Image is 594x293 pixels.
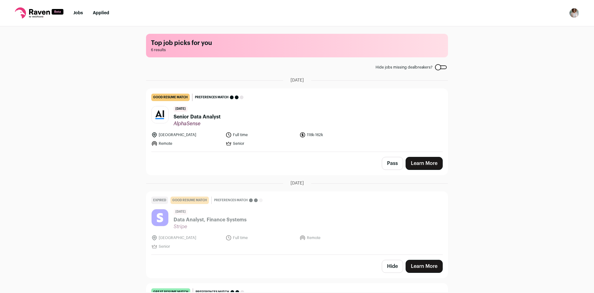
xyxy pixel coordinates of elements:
[406,260,443,273] a: Learn More
[226,235,296,241] li: Full time
[152,209,168,226] img: c29228e9d9ae75acbec9f97acea12ad61565c350f760a79d6eec3e18ba7081be.jpg
[569,8,579,18] button: Open dropdown
[151,47,443,52] span: 6 results
[152,106,168,123] img: 9838219db6b5256e46ad2ac23ea359fbf7755473957a5a7da8bf939a505f6f08.jpg
[214,197,248,203] span: Preferences match
[174,121,221,127] span: AlphaSense
[291,77,304,83] span: [DATE]
[195,94,229,100] span: Preferences match
[299,235,370,241] li: Remote
[146,192,448,255] a: Expired good resume match Preferences match [DATE] Data Analyst, Finance Systems Stripe [GEOGRAPH...
[174,113,221,121] span: Senior Data Analyst
[299,132,370,138] li: 118k-162k
[174,209,187,215] span: [DATE]
[151,235,222,241] li: [GEOGRAPHIC_DATA]
[382,157,403,170] button: Pass
[151,39,443,47] h1: Top job picks for you
[569,8,579,18] img: 19447257-medium_jpg
[151,243,222,250] li: Senior
[151,140,222,147] li: Remote
[151,197,168,204] div: Expired
[174,224,247,230] span: Stripe
[73,11,83,15] a: Jobs
[382,260,403,273] button: Hide
[406,157,443,170] a: Learn More
[226,140,296,147] li: Senior
[226,132,296,138] li: Full time
[174,106,187,112] span: [DATE]
[174,216,247,224] span: Data Analyst, Finance Systems
[170,197,209,204] div: good resume match
[376,65,433,70] span: Hide jobs missing dealbreakers?
[151,94,190,101] div: good resume match
[291,180,304,186] span: [DATE]
[151,132,222,138] li: [GEOGRAPHIC_DATA]
[146,89,448,152] a: good resume match Preferences match [DATE] Senior Data Analyst AlphaSense [GEOGRAPHIC_DATA] Full ...
[93,11,109,15] a: Applied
